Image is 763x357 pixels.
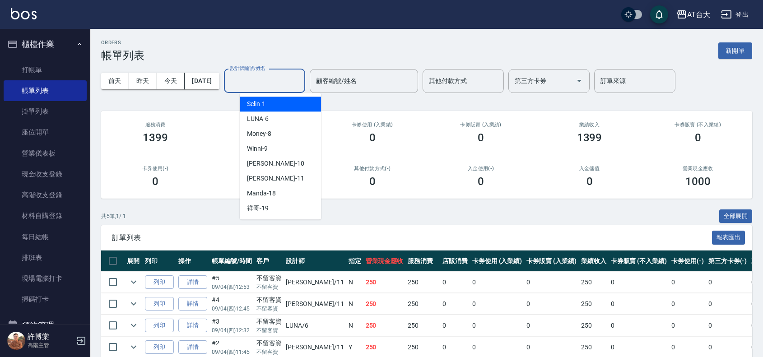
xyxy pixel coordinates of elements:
h2: 卡券使用(-) [112,166,199,172]
div: 不留客資 [256,317,282,326]
p: 09/04 (四) 12:45 [212,305,252,313]
th: 營業現金應收 [363,250,406,272]
span: [PERSON_NAME] -10 [247,159,304,168]
button: 列印 [145,275,174,289]
button: 預約管理 [4,314,87,337]
h2: 其他付款方式(-) [329,166,416,172]
th: 服務消費 [405,250,440,272]
label: 設計師編號/姓名 [230,65,265,72]
th: 操作 [176,250,209,272]
button: expand row [127,340,140,354]
td: 250 [579,293,609,315]
td: LUNA /6 [284,315,346,336]
a: 材料自購登錄 [4,205,87,226]
h3: 帳單列表 [101,49,144,62]
a: 每日結帳 [4,227,87,247]
td: #3 [209,315,254,336]
button: 全部展開 [719,209,753,223]
button: AT台大 [673,5,714,24]
h3: 服務消費 [112,122,199,128]
span: Selin -1 [247,99,265,109]
a: 詳情 [178,319,207,333]
button: Open [572,74,586,88]
div: 不留客資 [256,338,282,348]
a: 帳單列表 [4,80,87,101]
td: 0 [470,315,525,336]
td: 0 [609,293,669,315]
h3: 0 [695,131,701,144]
h2: 卡券販賣 (入業績) [437,122,524,128]
a: 高階收支登錄 [4,185,87,205]
th: 帳單編號/時間 [209,250,254,272]
td: 0 [706,315,749,336]
h2: 入金使用(-) [437,166,524,172]
p: 09/04 (四) 12:32 [212,326,252,334]
td: 250 [579,315,609,336]
div: 不留客資 [256,295,282,305]
button: 今天 [157,73,185,89]
span: Manda -18 [247,189,276,198]
th: 客戶 [254,250,284,272]
h2: 卡券使用 (入業績) [329,122,416,128]
h3: 1399 [577,131,602,144]
td: 0 [669,293,706,315]
td: [PERSON_NAME] /11 [284,272,346,293]
p: 不留客資 [256,283,282,291]
th: 展開 [125,250,143,272]
td: [PERSON_NAME] /11 [284,293,346,315]
td: 0 [706,293,749,315]
a: 排班表 [4,247,87,268]
a: 詳情 [178,340,207,354]
button: expand row [127,319,140,332]
p: 不留客資 [256,305,282,313]
h3: 0 [478,131,484,144]
img: Person [7,332,25,350]
h3: 1000 [685,175,711,188]
span: 祥哥 -19 [247,204,269,213]
th: 設計師 [284,250,346,272]
span: LUNA -6 [247,114,269,124]
a: 新開單 [718,46,752,55]
td: #4 [209,293,254,315]
td: N [346,315,363,336]
a: 現金收支登錄 [4,164,87,185]
th: 卡券使用(-) [669,250,706,272]
td: 250 [579,272,609,293]
h2: 營業現金應收 [655,166,741,172]
span: Winni -9 [247,144,268,153]
a: 座位開單 [4,122,87,143]
button: 列印 [145,340,174,354]
th: 第三方卡券(-) [706,250,749,272]
th: 卡券使用 (入業績) [470,250,525,272]
td: 250 [405,293,440,315]
h3: 1399 [143,131,168,144]
h3: 0 [369,131,376,144]
td: 0 [470,272,525,293]
p: 不留客資 [256,348,282,356]
td: N [346,293,363,315]
td: 0 [440,293,470,315]
h3: 0 [586,175,593,188]
h2: 第三方卡券(-) [220,166,307,172]
td: 0 [524,315,579,336]
button: [DATE] [185,73,219,89]
td: 250 [363,315,406,336]
button: 列印 [145,297,174,311]
td: 0 [524,272,579,293]
button: 報表匯出 [712,231,745,245]
h3: 0 [478,175,484,188]
a: 營業儀表板 [4,143,87,164]
a: 打帳單 [4,60,87,80]
a: 掛單列表 [4,101,87,122]
button: 櫃檯作業 [4,32,87,56]
a: 掃碼打卡 [4,289,87,310]
button: 登出 [717,6,752,23]
td: N [346,272,363,293]
td: 250 [363,293,406,315]
td: 0 [440,272,470,293]
button: 前天 [101,73,129,89]
td: 0 [669,315,706,336]
td: #5 [209,272,254,293]
button: expand row [127,275,140,289]
th: 指定 [346,250,363,272]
